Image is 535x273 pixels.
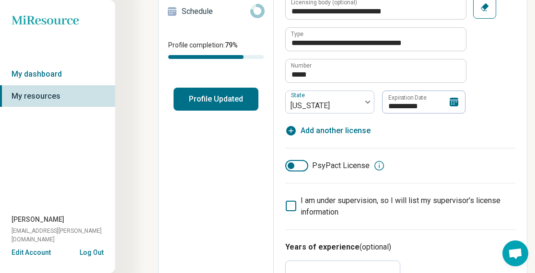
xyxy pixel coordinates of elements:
[225,41,238,49] span: 79 %
[360,242,391,251] span: (optional)
[285,160,370,171] label: PsyPact License
[301,125,371,136] span: Add another license
[285,241,515,253] h3: Years of experience
[285,125,371,136] button: Add another license
[80,248,104,255] button: Log Out
[12,227,115,244] span: [EMAIL_ADDRESS][PERSON_NAME][DOMAIN_NAME]
[12,215,64,225] span: [PERSON_NAME]
[291,92,307,99] label: State
[301,196,500,216] span: I am under supervision, so I will list my supervisor’s license information
[502,240,528,266] a: Open chat
[286,28,466,51] input: credential.licenses.0.name
[174,88,258,111] button: Profile Updated
[168,55,264,59] div: Profile completion
[291,63,312,68] label: Number
[182,6,250,17] p: Schedule
[159,34,273,65] div: Profile completion:
[291,31,303,37] label: Type
[12,248,51,258] button: Edit Account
